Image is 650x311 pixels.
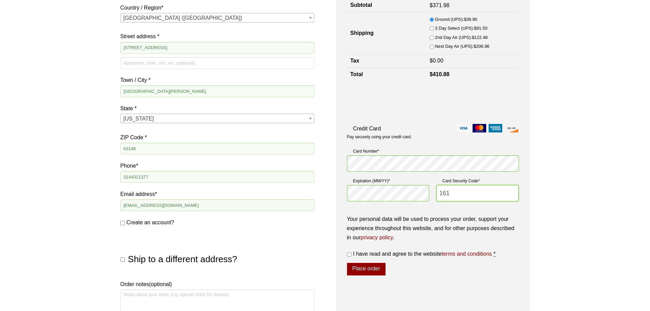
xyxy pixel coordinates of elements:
[127,220,174,225] span: Create an account?
[120,57,314,69] input: Apartment, suite, unit, etc. (optional)
[474,44,476,49] span: $
[435,16,477,23] label: Ground (UPS):
[430,2,433,8] span: $
[474,26,487,31] bdi: 91.50
[430,71,449,77] bdi: 410.88
[347,12,427,54] th: Shipping
[472,35,474,40] span: $
[347,148,519,155] label: Card Number
[430,58,443,63] bdi: 0.00
[121,13,314,23] span: United States (US)
[473,124,486,132] img: mastercard
[347,88,451,115] iframe: reCAPTCHA
[120,221,125,225] input: Create an account?
[347,124,519,133] label: Credit Card
[430,58,433,63] span: $
[436,178,519,184] label: Card Security Code
[120,32,314,41] label: Street address
[347,54,427,68] th: Tax
[347,252,351,257] input: I have read and agree to the websiteterms and conditions *
[347,178,430,184] label: Expiration (MM/YY)
[435,25,488,32] label: 3 Day Select (UPS):
[120,75,314,85] label: Town / City
[347,145,519,207] fieldset: Payment Info
[493,251,495,257] abbr: required
[353,251,492,257] span: I have read and agree to the website
[435,34,488,41] label: 2nd Day Air (UPS):
[347,68,427,81] th: Total
[347,214,519,242] p: Your personal data will be used to process your order, support your experience throughout this we...
[120,189,314,199] label: Email address
[120,161,314,170] label: Phone
[430,2,449,8] bdi: 371.98
[347,263,386,276] button: Place order
[120,114,314,123] span: State
[120,280,314,289] label: Order notes
[120,3,314,12] label: Country / Region
[505,124,518,132] img: discover
[120,104,314,113] label: State
[474,44,489,49] bdi: 206.96
[121,114,314,124] span: Missouri
[472,35,488,40] bdi: 122.48
[457,124,470,132] img: visa
[430,71,433,77] span: $
[128,254,237,264] span: Ship to a different address?
[436,185,519,201] input: CSC
[120,133,314,142] label: ZIP Code
[435,43,489,50] label: Next Day Air (UPS):
[361,235,393,240] a: privacy policy
[120,13,314,23] span: Country / Region
[474,26,476,31] span: $
[489,124,502,132] img: amex
[464,17,477,22] bdi: 38.90
[120,42,314,54] input: House number and street name
[347,134,519,140] p: Pay securely using your credit card.
[464,17,466,22] span: $
[120,257,125,262] input: Ship to a different address?
[442,251,492,257] a: terms and conditions
[149,281,172,287] span: (optional)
